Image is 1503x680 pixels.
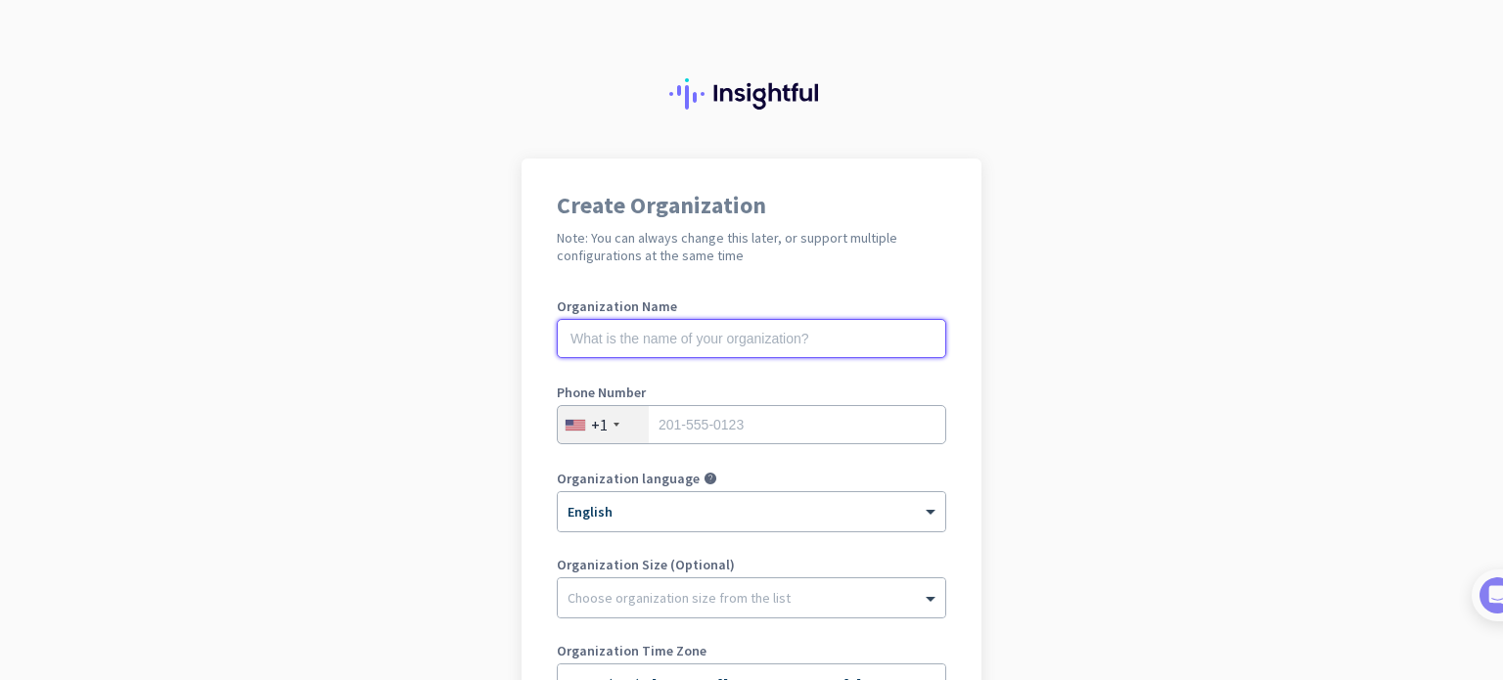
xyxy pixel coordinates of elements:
[557,405,946,444] input: 201-555-0123
[557,644,946,657] label: Organization Time Zone
[557,319,946,358] input: What is the name of your organization?
[704,472,717,485] i: help
[591,415,608,434] div: +1
[557,385,946,399] label: Phone Number
[557,558,946,571] label: Organization Size (Optional)
[557,194,946,217] h1: Create Organization
[557,299,946,313] label: Organization Name
[557,229,946,264] h2: Note: You can always change this later, or support multiple configurations at the same time
[669,78,834,110] img: Insightful
[557,472,700,485] label: Organization language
